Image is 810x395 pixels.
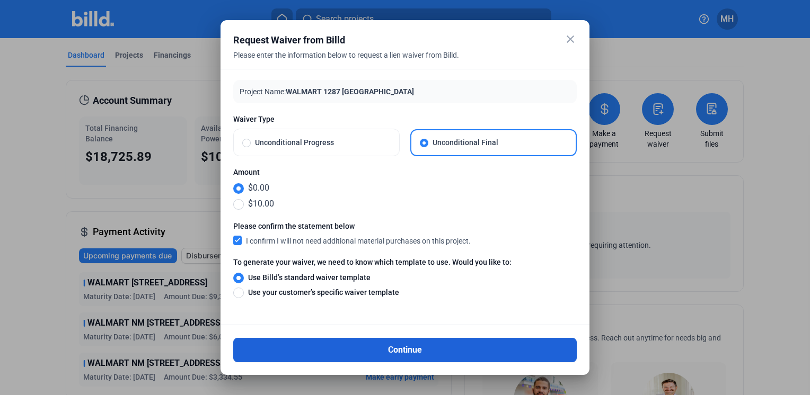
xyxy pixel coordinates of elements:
[428,137,567,148] span: Unconditional Final
[233,33,550,48] div: Request Waiver from Billd
[244,272,371,283] span: Use Billd’s standard waiver template
[244,287,399,298] span: Use your customer’s specific waiver template
[233,257,577,272] label: To generate your waiver, we need to know which template to use. Would you like to:
[246,236,471,246] span: I confirm I will not need additional material purchases on this project.
[240,87,286,96] span: Project Name:
[233,50,550,73] div: Please enter the information below to request a lien waiver from Billd.
[251,137,391,148] span: Unconditional Progress
[564,33,577,46] mat-icon: close
[233,221,471,231] mat-label: Please confirm the statement below
[244,197,274,210] span: $10.00
[233,338,577,362] button: Continue
[244,182,269,194] span: $0.00
[233,114,577,124] span: Waiver Type
[286,87,414,96] span: WALMART 1287 [GEOGRAPHIC_DATA]
[233,167,577,182] label: Amount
